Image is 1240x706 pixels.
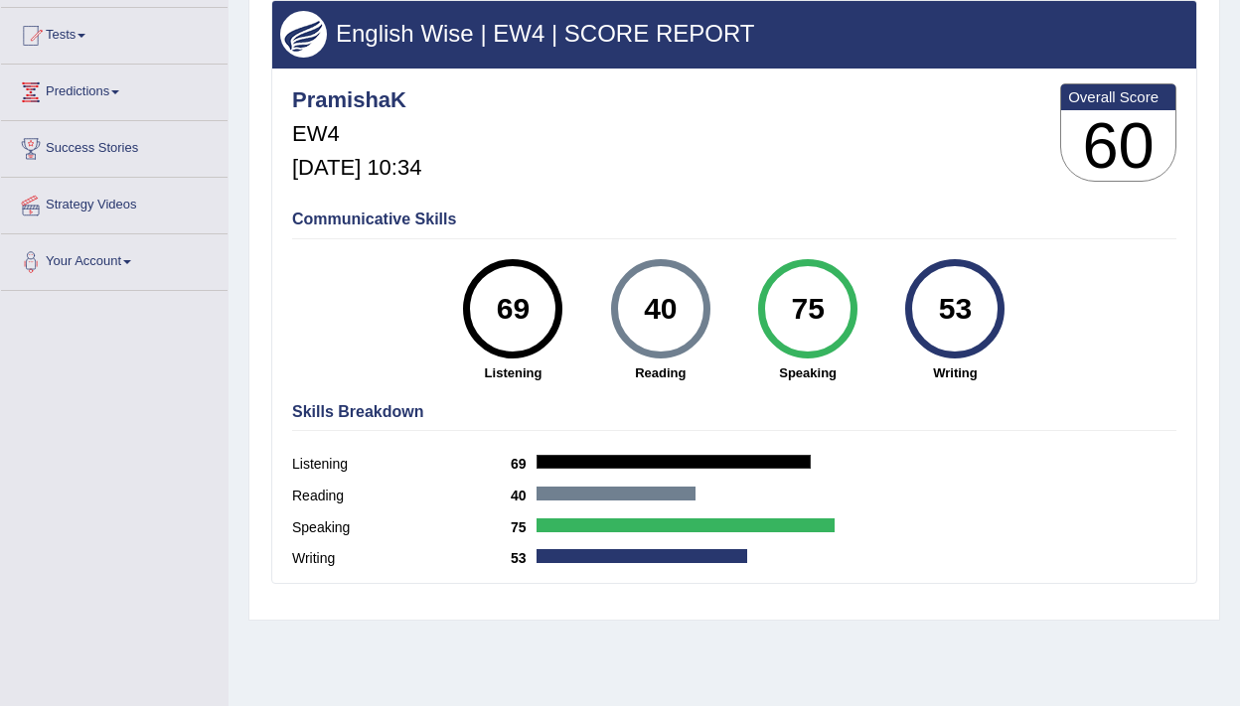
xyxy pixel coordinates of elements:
div: 40 [624,267,697,351]
div: 75 [771,267,844,351]
strong: Writing [891,363,1018,382]
strong: Speaking [744,363,871,382]
strong: Reading [597,363,724,382]
b: 75 [511,519,537,535]
a: Success Stories [1,121,228,171]
h4: Communicative Skills [292,211,1176,228]
h4: Skills Breakdown [292,403,1176,421]
strong: Listening [449,363,576,382]
h3: English Wise | EW4 | SCORE REPORT [280,21,1188,47]
b: 40 [511,488,537,503]
h5: [DATE] 10:34 [292,156,421,180]
a: Strategy Videos [1,178,228,227]
label: Listening [292,454,511,475]
div: 69 [477,267,549,351]
div: 53 [919,267,992,351]
label: Reading [292,486,511,506]
h3: 60 [1061,110,1175,182]
a: Your Account [1,234,228,284]
h5: EW4 [292,122,421,146]
b: Overall Score [1068,88,1168,105]
label: Speaking [292,517,511,538]
a: Tests [1,8,228,58]
a: Predictions [1,65,228,114]
img: wings.png [280,11,327,58]
b: 69 [511,456,537,472]
label: Writing [292,548,511,569]
b: 53 [511,550,537,566]
h4: PramishaK [292,88,421,112]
